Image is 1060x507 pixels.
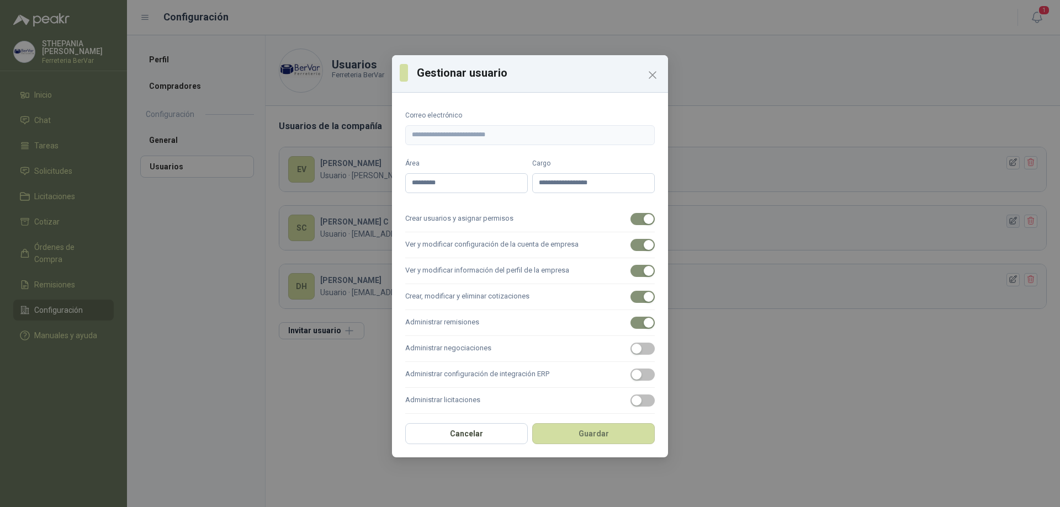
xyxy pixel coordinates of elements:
[405,388,655,414] label: Administrar licitaciones
[417,65,660,81] h3: Gestionar usuario
[405,284,655,310] label: Crear, modificar y eliminar cotizaciones
[644,66,661,84] button: Close
[630,265,655,277] button: Ver y modificar información del perfil de la empresa
[405,110,655,121] label: Correo electrónico
[532,158,655,169] label: Cargo
[630,343,655,355] button: Administrar negociaciones
[405,158,528,169] label: Área
[630,394,655,407] button: Administrar licitaciones
[405,310,655,336] label: Administrar remisiones
[405,232,655,258] label: Ver y modificar configuración de la cuenta de empresa
[405,362,655,388] label: Administrar configuración de integración ERP
[630,213,655,225] button: Crear usuarios y asignar permisos
[630,239,655,251] button: Ver y modificar configuración de la cuenta de empresa
[405,258,655,284] label: Ver y modificar información del perfil de la empresa
[630,317,655,329] button: Administrar remisiones
[630,291,655,303] button: Crear, modificar y eliminar cotizaciones
[405,423,528,444] button: Cancelar
[630,369,655,381] button: Administrar configuración de integración ERP
[405,206,655,232] label: Crear usuarios y asignar permisos
[532,423,655,444] button: Guardar
[405,336,655,362] label: Administrar negociaciones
